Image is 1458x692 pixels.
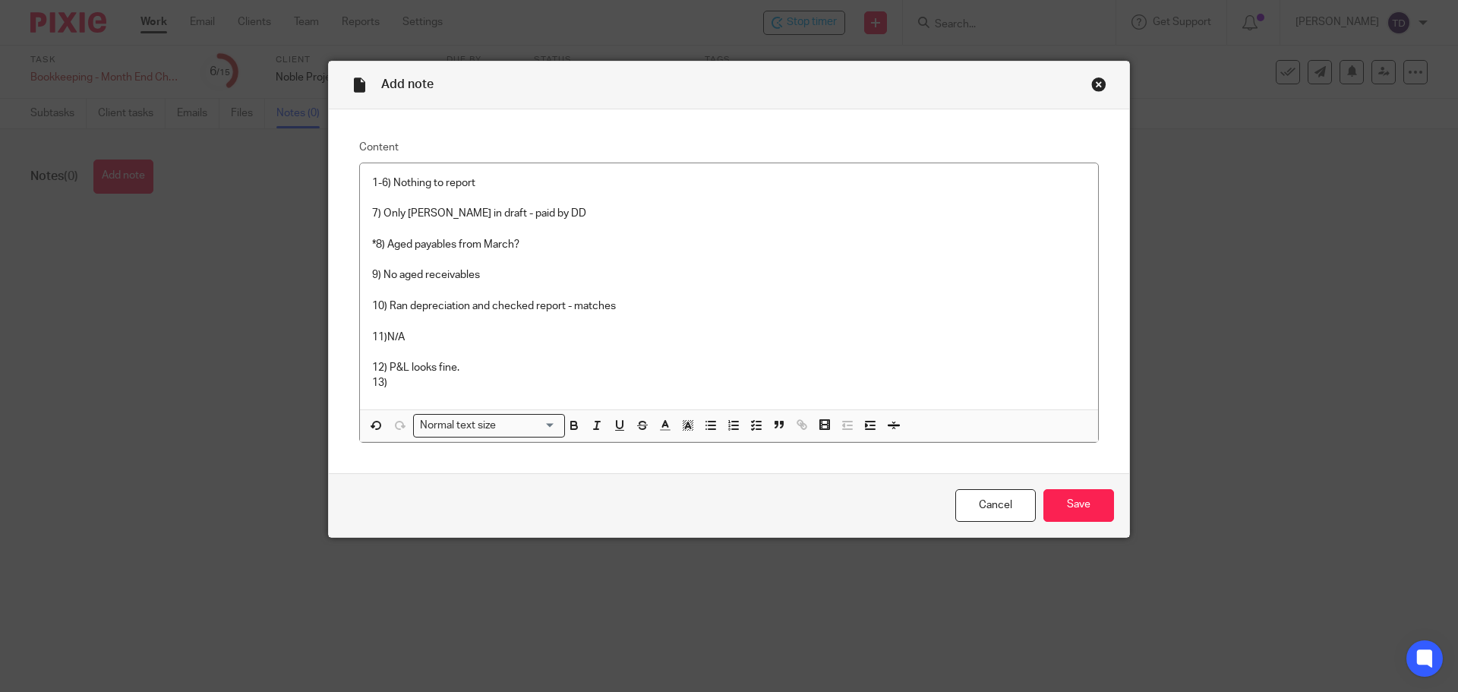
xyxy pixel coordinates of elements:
[381,78,434,90] span: Add note
[1043,489,1114,522] input: Save
[417,418,500,434] span: Normal text size
[413,414,565,438] div: Search for option
[1091,77,1106,92] div: Close this dialog window
[955,489,1036,522] a: Cancel
[359,140,1099,155] label: Content
[501,418,556,434] input: Search for option
[372,175,1086,391] p: 1-6) Nothing to report 7) Only [PERSON_NAME] in draft - paid by DD *8) Aged payables from March? ...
